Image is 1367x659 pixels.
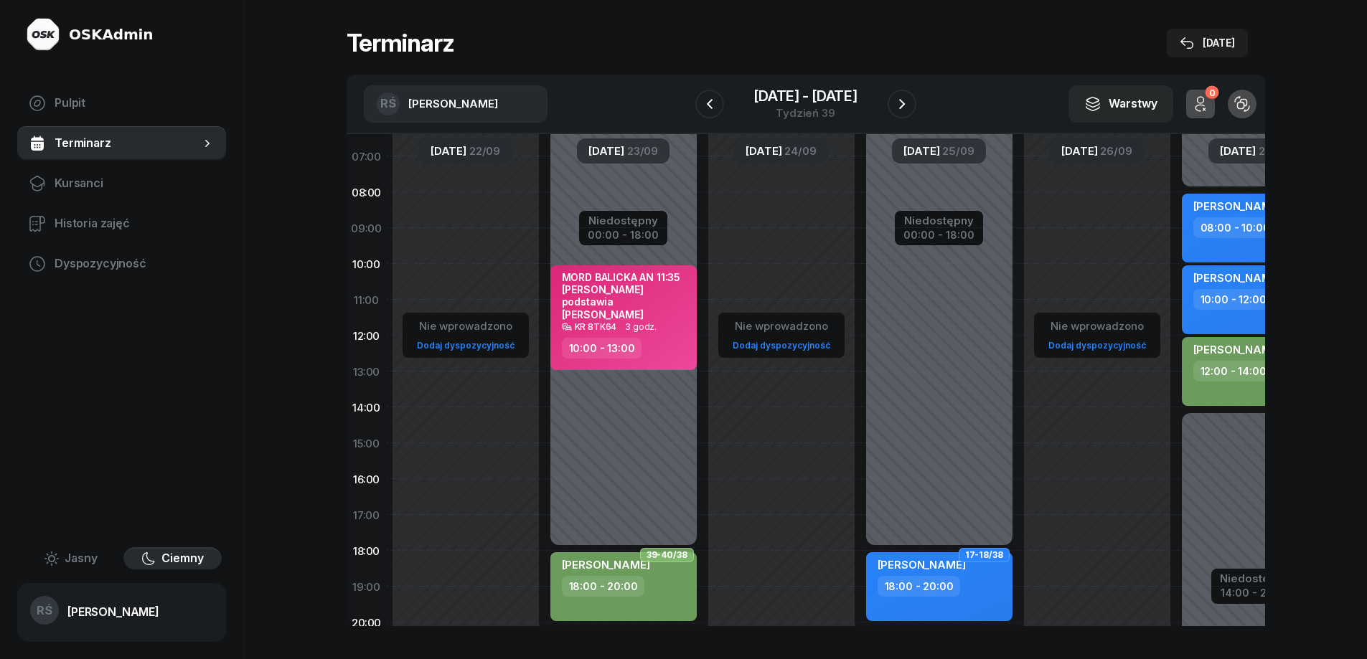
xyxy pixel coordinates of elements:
span: [PERSON_NAME] [878,558,966,572]
div: [DATE] [1180,34,1235,52]
h1: Terminarz [347,30,454,56]
div: Niedostępny [903,215,974,226]
div: 18:00 - 20:00 [562,576,645,597]
div: 0 [1205,85,1218,99]
div: 10:00 - 13:00 [562,338,642,359]
button: Nie wprowadzonoDodaj dyspozycyjność [727,314,836,356]
div: MORD BALICKA AN 11:35 [PERSON_NAME] podstawia [PERSON_NAME] [562,271,688,321]
div: Nie wprowadzono [727,317,836,336]
a: Terminarz [17,126,226,161]
div: [DATE] [DATE] [753,89,858,103]
span: [DATE] [431,146,466,156]
div: OSKAdmin [69,24,153,44]
button: Niedostępny00:00 - 18:00 [903,212,974,244]
a: Dodaj dyspozycyjność [411,337,520,354]
div: 19:00 [347,569,387,605]
button: [DATE] [1167,29,1248,57]
div: 12:00 - 14:00 [1193,361,1274,381]
button: Jasny [22,547,121,570]
span: 25/09 [942,146,974,156]
span: Jasny [65,549,98,568]
div: 09:00 [347,210,387,246]
span: [PERSON_NAME] [1193,343,1282,356]
span: [PERSON_NAME] [1193,199,1282,213]
div: Nie wprowadzono [411,317,520,336]
div: 20:00 [347,605,387,640]
div: Warstwy [1084,95,1157,113]
span: 39-40/38 [647,554,687,556]
span: 24/09 [784,146,816,156]
span: [DATE] [588,146,624,156]
div: 17:00 [347,497,387,533]
span: 27/09 [1259,146,1290,156]
a: Dodaj dyspozycyjność [727,337,836,354]
a: Dyspozycyjność [17,247,226,281]
div: Niedostępny [1220,573,1290,584]
div: [PERSON_NAME] [67,606,159,617]
div: 10:00 - 12:00 [1193,289,1274,310]
span: 26/09 [1100,146,1132,156]
div: 00:00 - 18:00 [903,226,974,241]
span: [PERSON_NAME] [562,558,650,572]
button: Ciemny [123,547,222,570]
div: 08:00 [347,174,387,210]
div: Tydzień 39 [753,108,858,118]
span: 3 godz. [625,322,657,332]
div: 15:00 [347,425,387,461]
span: - [802,89,809,103]
span: Terminarz [55,134,200,153]
div: 11:00 [347,282,387,318]
span: Historia zajęć [55,214,215,233]
span: 22/09 [469,146,500,156]
button: RŚ[PERSON_NAME] [364,85,548,123]
div: KR 8TK64 [575,322,617,331]
span: Kursanci [55,174,215,193]
div: 16:00 [347,461,387,497]
span: 17-18/38 [965,554,1003,556]
span: Pulpit [55,94,215,113]
a: Pulpit [17,86,226,120]
div: 07:00 [347,138,387,174]
span: Ciemny [161,549,204,568]
button: Nie wprowadzonoDodaj dyspozycyjność [1043,314,1152,356]
div: 13:00 [347,354,387,389]
a: Historia zajęć [17,207,226,241]
div: Nie wprowadzono [1043,317,1152,336]
a: Dodaj dyspozycyjność [1043,337,1152,354]
span: [DATE] [1061,146,1097,156]
button: Warstwy [1068,85,1173,123]
div: 14:00 - 23:59 [1220,584,1290,599]
span: RŚ [37,605,52,617]
button: Nie wprowadzonoDodaj dyspozycyjność [411,314,520,356]
div: 18:00 - 20:00 [878,576,961,597]
span: [DATE] [1220,146,1256,156]
button: Niedostępny00:00 - 18:00 [588,212,659,244]
span: 23/09 [627,146,658,156]
div: 18:00 [347,533,387,569]
span: [DATE] [746,146,781,156]
div: 12:00 [347,318,387,354]
span: [PERSON_NAME] [408,97,498,110]
a: Kursanci [17,166,226,201]
span: Dyspozycyjność [55,255,215,273]
span: [PERSON_NAME] [1193,271,1282,285]
div: Niedostępny [588,215,659,226]
div: 08:00 - 10:00 [1193,217,1277,238]
button: 0 [1186,90,1215,118]
img: logo-light@2x.png [26,17,60,52]
div: 14:00 [347,389,387,425]
div: 10:00 [347,246,387,282]
div: 00:00 - 18:00 [588,226,659,241]
button: Niedostępny14:00 - 23:59 [1220,570,1290,602]
span: RŚ [380,98,396,110]
span: [DATE] [903,146,939,156]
